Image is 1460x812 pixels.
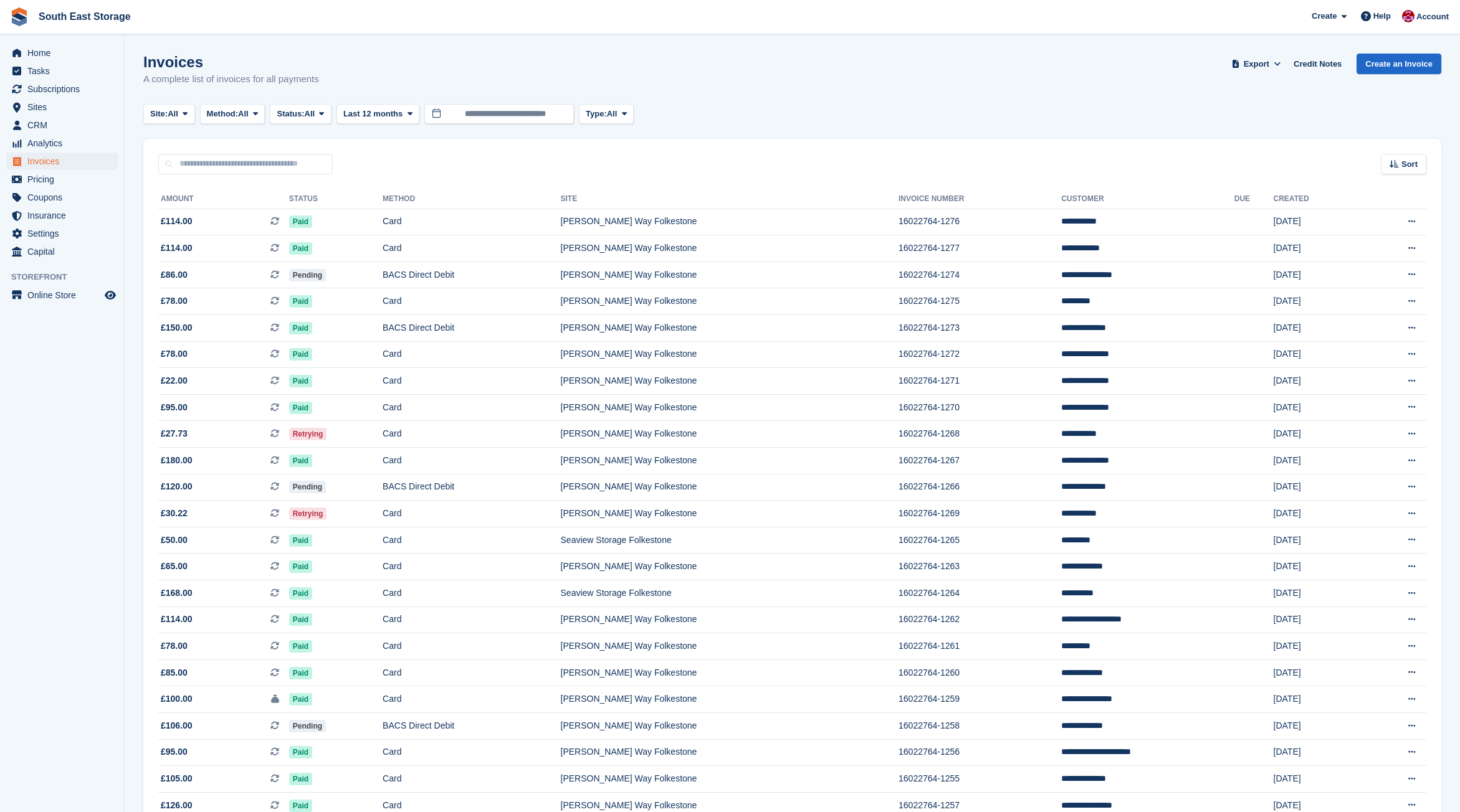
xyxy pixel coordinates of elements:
[383,554,560,580] td: Card
[207,108,239,120] span: Method:
[899,288,1061,315] td: 16022764-1275
[1274,686,1362,713] td: [DATE]
[6,189,118,206] a: menu
[899,189,1061,209] th: Invoice Number
[383,394,560,421] td: Card
[899,448,1061,474] td: 16022764-1267
[289,481,326,493] span: Pending
[561,474,899,501] td: [PERSON_NAME] Way Folkestone
[289,693,312,706] span: Paid
[161,613,193,626] span: £114.00
[289,507,327,520] span: Retrying
[899,766,1061,793] td: 16022764-1255
[1274,712,1362,739] td: [DATE]
[561,712,899,739] td: [PERSON_NAME] Way Folkestone
[561,288,899,315] td: [PERSON_NAME] Way Folkestone
[200,104,265,125] button: Method: All
[161,640,188,653] span: £78.00
[1274,368,1362,395] td: [DATE]
[238,108,249,120] span: All
[383,421,560,448] td: Card
[1274,315,1362,342] td: [DATE]
[10,7,29,26] img: stora-icon-8386f47178a22dfd0bd8f6a31ec36ba5ce8667c1dd55bd0f319d3a0aa187defe.svg
[561,501,899,527] td: [PERSON_NAME] Way Folkestone
[143,54,319,70] h1: Invoices
[561,235,899,262] td: [PERSON_NAME] Way Folkestone
[383,341,560,368] td: Card
[899,421,1061,448] td: 16022764-1268
[6,98,118,116] a: menu
[899,209,1061,235] td: 16022764-1276
[561,368,899,395] td: [PERSON_NAME] Way Folkestone
[899,262,1061,288] td: 16022764-1274
[27,153,102,170] span: Invoices
[6,80,118,98] a: menu
[289,773,312,785] span: Paid
[289,800,312,812] span: Paid
[561,580,899,607] td: Seaview Storage Folkestone
[161,215,193,228] span: £114.00
[27,135,102,152] span: Analytics
[161,347,188,361] span: £78.00
[289,746,312,758] span: Paid
[383,189,560,209] th: Method
[150,108,168,120] span: Site:
[1274,580,1362,607] td: [DATE]
[1274,262,1362,288] td: [DATE]
[1244,58,1269,70] span: Export
[27,207,102,224] span: Insurance
[343,108,403,120] span: Last 12 months
[383,686,560,713] td: Card
[899,659,1061,686] td: 16022764-1260
[143,104,195,125] button: Site: All
[161,507,188,520] span: £30.22
[336,104,419,125] button: Last 12 months
[383,262,560,288] td: BACS Direct Debit
[289,455,312,467] span: Paid
[383,501,560,527] td: Card
[899,474,1061,501] td: 16022764-1266
[899,315,1061,342] td: 16022764-1273
[289,613,312,626] span: Paid
[161,719,193,732] span: £106.00
[561,686,899,713] td: [PERSON_NAME] Way Folkestone
[289,560,312,573] span: Paid
[561,607,899,633] td: [PERSON_NAME] Way Folkestone
[27,225,102,242] span: Settings
[1402,10,1415,22] img: Roger Norris
[161,666,188,679] span: £85.00
[383,209,560,235] td: Card
[289,375,312,387] span: Paid
[561,421,899,448] td: [PERSON_NAME] Way Folkestone
[561,527,899,554] td: Seaview Storage Folkestone
[899,739,1061,766] td: 16022764-1256
[1274,448,1362,474] td: [DATE]
[383,580,560,607] td: Card
[27,80,102,98] span: Subscriptions
[27,243,102,260] span: Capital
[579,104,634,125] button: Type: All
[899,554,1061,580] td: 16022764-1263
[1312,10,1337,22] span: Create
[383,474,560,501] td: BACS Direct Debit
[103,288,118,303] a: Preview store
[899,633,1061,660] td: 16022764-1261
[1274,341,1362,368] td: [DATE]
[27,44,102,62] span: Home
[289,215,312,228] span: Paid
[1274,474,1362,501] td: [DATE]
[1274,766,1362,793] td: [DATE]
[383,607,560,633] td: Card
[289,587,312,600] span: Paid
[161,295,188,308] span: £78.00
[383,766,560,793] td: Card
[1274,209,1362,235] td: [DATE]
[561,262,899,288] td: [PERSON_NAME] Way Folkestone
[289,295,312,308] span: Paid
[6,62,118,80] a: menu
[161,692,193,706] span: £100.00
[383,712,560,739] td: BACS Direct Debit
[27,286,102,304] span: Online Store
[161,799,193,812] span: £126.00
[161,427,188,440] span: £27.73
